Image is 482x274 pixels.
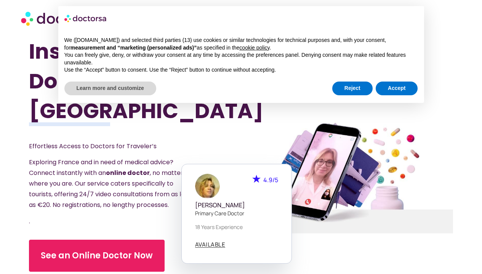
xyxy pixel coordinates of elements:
p: Use the “Accept” button to consent. Use the “Reject” button to continue without accepting. [64,66,418,74]
a: cookie policy [239,45,269,51]
p: . [29,216,191,227]
p: Primary care doctor [195,209,278,217]
img: logo [64,12,107,24]
span: See an Online Doctor Now [41,250,153,262]
h1: Instant Online Doctors in [GEOGRAPHIC_DATA] [29,37,209,126]
span: Exploring France and in need of medical advice? Connect instantly with an , no matter where you a... [29,158,190,209]
h5: [PERSON_NAME] [195,202,278,209]
button: Learn more and customize [64,82,156,95]
p: 18 years experience [195,223,278,231]
strong: online doctor [106,168,150,177]
span: AVAILABLE [195,242,226,247]
span: Effortless Access to Doctors for Traveler’s [29,142,157,151]
p: You can freely give, deny, or withdraw your consent at any time by accessing the preferences pane... [64,51,418,66]
button: Accept [376,82,418,95]
button: Reject [332,82,373,95]
a: AVAILABLE [195,242,226,248]
strong: measurement and “marketing (personalized ads)” [70,45,197,51]
span: 4.9/5 [263,176,278,184]
p: We ([DOMAIN_NAME]) and selected third parties (13) use cookies or similar technologies for techni... [64,37,418,51]
a: See an Online Doctor Now [29,240,165,272]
